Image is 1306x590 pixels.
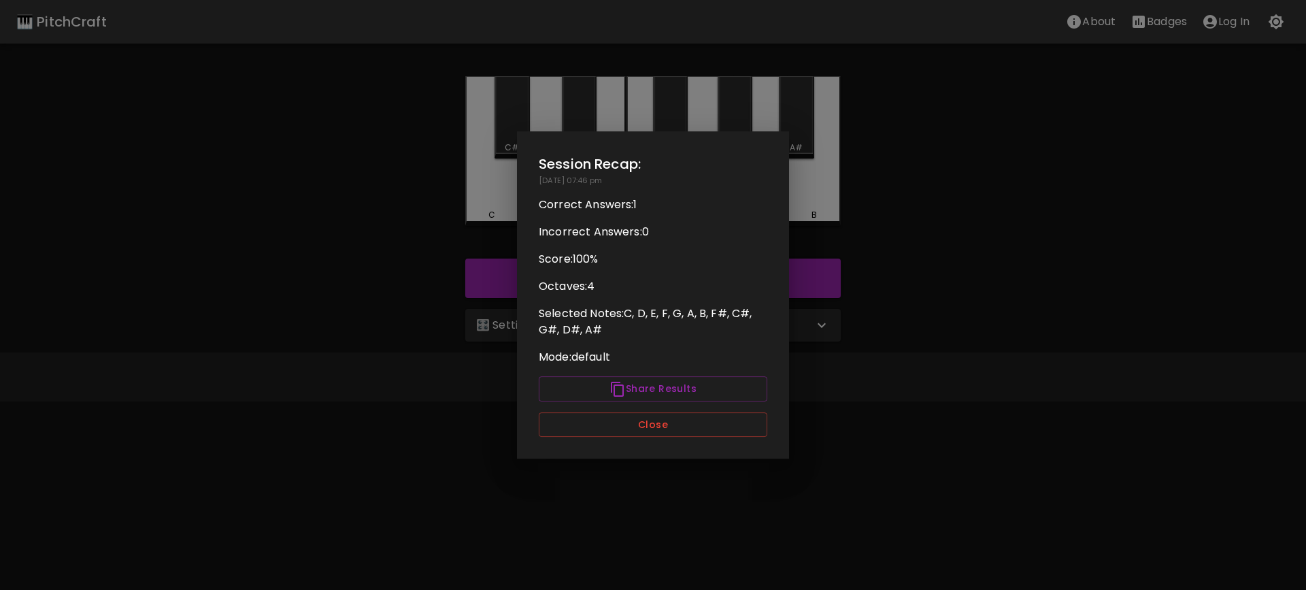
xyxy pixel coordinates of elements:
button: Share Results [539,376,767,401]
h2: Session Recap: [539,153,767,175]
p: Mode: default [539,349,767,365]
p: Incorrect Answers: 0 [539,224,767,240]
p: Score: 100 % [539,251,767,267]
p: Correct Answers: 1 [539,197,767,213]
p: Selected Notes: C, D, E, F, G, A, B, F#, C#, G#, D#, A# [539,306,767,338]
p: [DATE] 07:46 pm [539,175,767,186]
button: Close [539,412,767,438]
p: Octaves: 4 [539,278,767,295]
